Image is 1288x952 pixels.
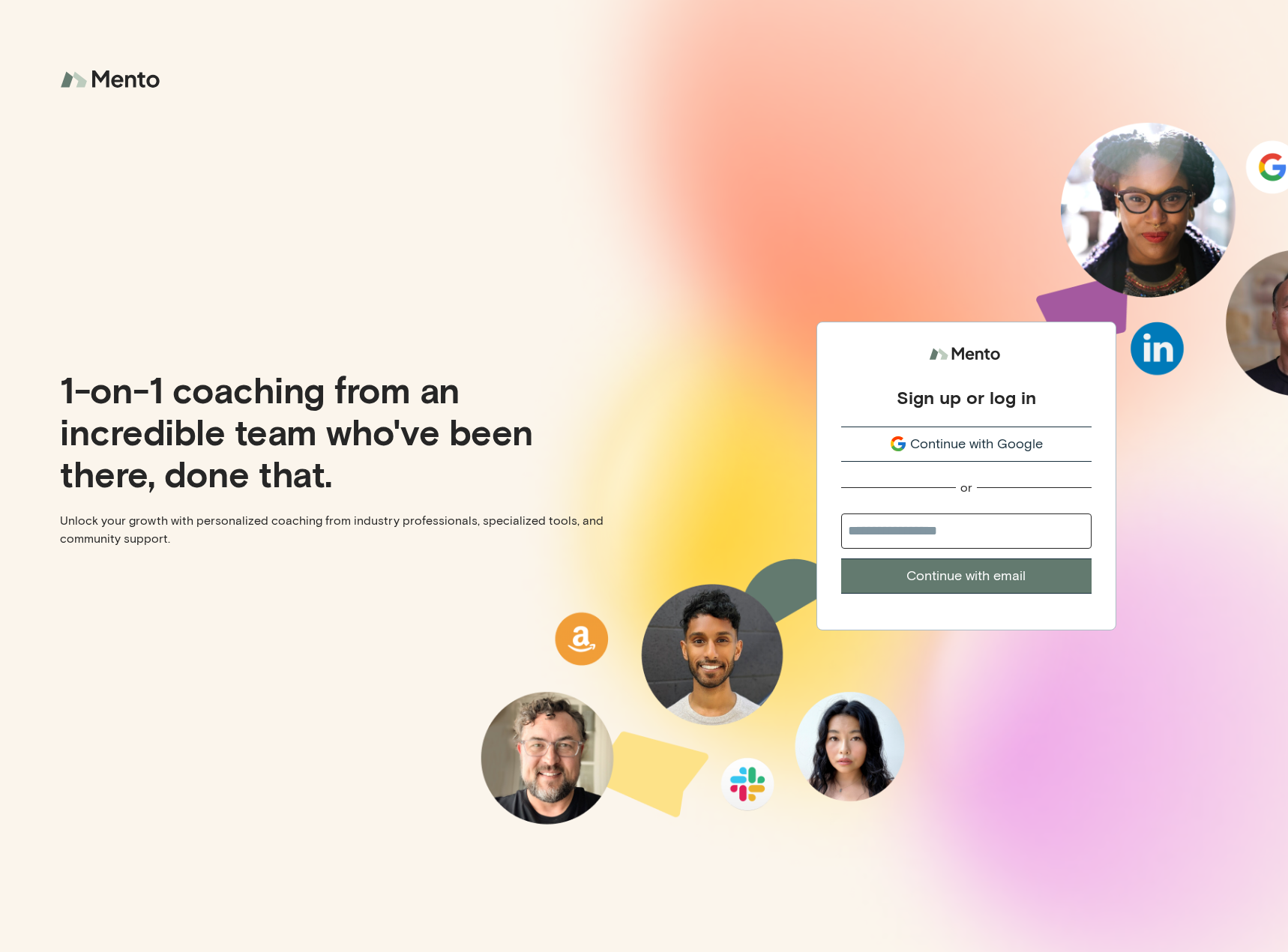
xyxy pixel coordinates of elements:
p: Unlock your growth with personalized coaching from industry professionals, specialized tools, and... [60,512,632,548]
p: 1-on-1 coaching from an incredible team who've been there, done that. [60,368,632,494]
img: logo [60,60,165,100]
span: Continue with Google [910,434,1043,454]
div: Sign up or log in [897,386,1036,409]
button: Continue with email [841,558,1092,594]
div: or [960,480,972,495]
img: logo.svg [929,340,1004,368]
button: Continue with Google [841,427,1092,462]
